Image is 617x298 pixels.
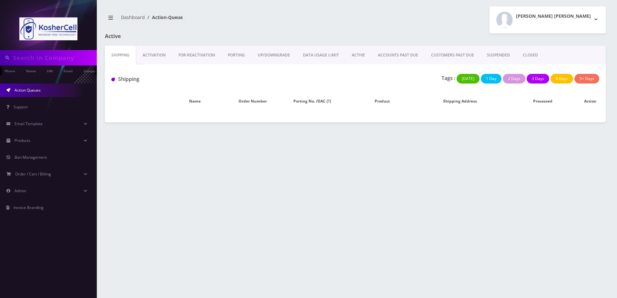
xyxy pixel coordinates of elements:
[297,46,345,65] a: DATA USAGE LIMIT
[23,65,39,75] a: Name
[111,78,115,81] img: Shipping
[15,188,26,194] span: Admin
[441,74,455,82] p: Tags :
[105,11,350,29] nav: breadcrumb
[574,74,599,84] button: 5+ Days
[516,46,544,65] a: CLOSED
[13,52,95,64] input: Search in Company
[355,92,410,111] th: Product
[2,65,18,75] a: Phone
[481,74,501,84] button: 1 Day
[516,14,591,19] h2: [PERSON_NAME] [PERSON_NAME]
[14,104,28,110] span: Support
[511,92,575,111] th: Processed
[290,92,355,111] th: Porting No. /DAC (?)
[15,121,43,126] span: Email Template
[251,46,297,65] a: UP/DOWNGRADE
[575,92,606,111] th: Action
[15,138,30,143] span: Products
[15,171,51,177] span: Order / Cart / Billing
[121,14,145,20] a: Dashboard
[80,65,102,75] a: Company
[105,46,136,65] a: Shipping
[111,76,268,82] h1: Shipping
[15,87,41,93] span: Action Queues
[490,6,606,33] button: [PERSON_NAME] [PERSON_NAME]
[172,46,221,65] a: FOR-REActivation
[15,154,47,160] span: Ban Management
[480,46,516,65] a: SUSPENDED
[136,46,172,65] a: Activation
[44,65,56,75] a: SIM
[221,46,251,65] a: PORTING
[14,205,44,210] span: Invoice Branding
[527,74,549,84] button: 3 Days
[105,33,265,39] h1: Active
[155,92,235,111] th: Name
[371,46,425,65] a: ACCOUNTS PAST DUE
[60,65,76,75] a: Email
[425,46,480,65] a: CUSTOMERS PAST DUE
[410,92,511,111] th: Shipping Address
[145,14,183,21] li: Action-Queue
[345,46,371,65] a: ACTIVE
[503,74,525,84] button: 2 Days
[551,74,573,84] button: 4 Days
[235,92,290,111] th: Order Number
[457,74,480,84] button: [DATE]
[19,17,77,40] img: KosherCell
